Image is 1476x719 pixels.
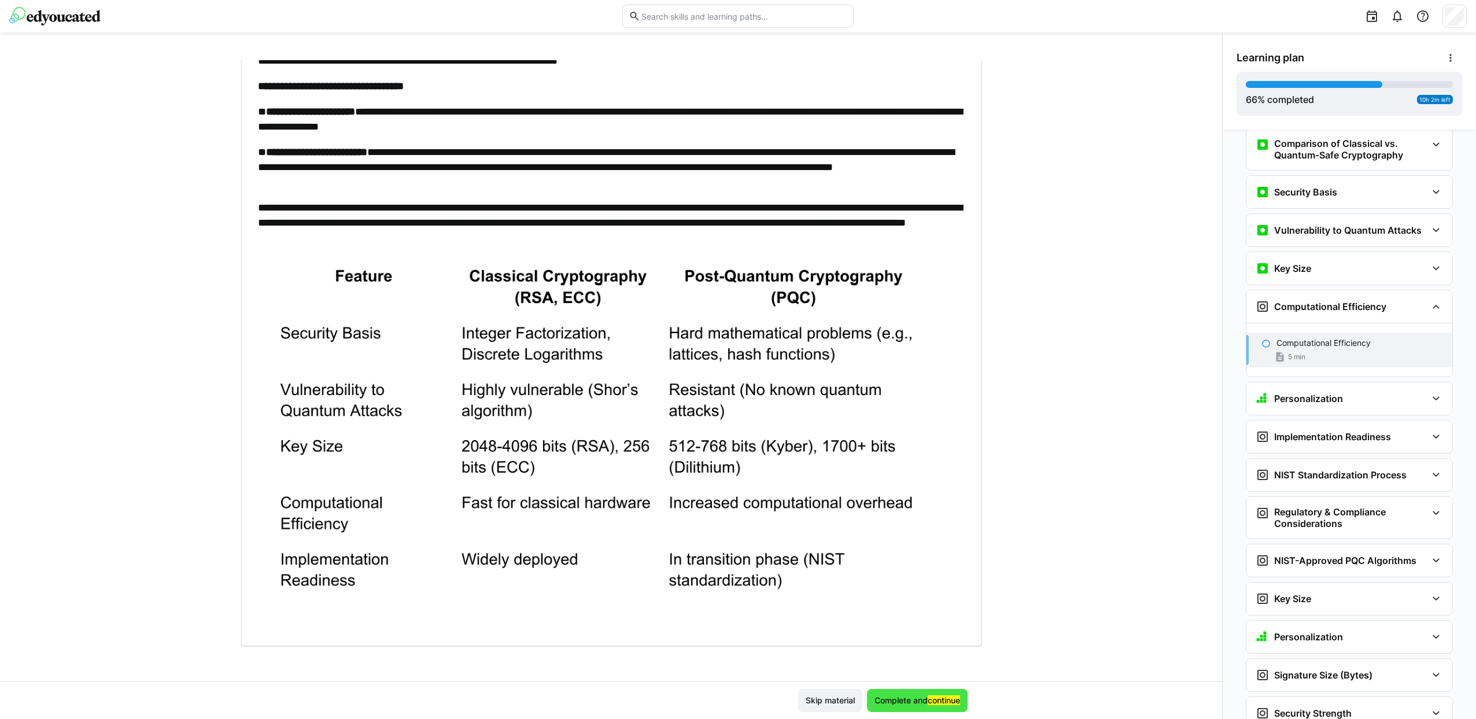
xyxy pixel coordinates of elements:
[1274,707,1352,719] h3: Security Strength
[928,695,960,705] msreadoutspan: continue
[1237,51,1304,64] span: Learning plan
[1274,224,1422,236] h3: Vulnerability to Quantum Attacks
[1274,506,1427,529] h3: Regulatory & Compliance Considerations
[1274,631,1343,643] h3: Personalization
[1274,669,1372,681] h3: Signature Size (Bytes)
[1274,301,1386,312] h3: Computational Efficiency
[1276,337,1371,349] p: Computational Efficiency
[867,689,968,712] button: Complete andcontinue
[1274,186,1337,198] h3: Security Basis
[798,689,862,712] button: Skip material
[804,695,857,706] span: Skip material
[1288,352,1305,362] span: 5 min
[1274,431,1391,443] h3: Implementation Readiness
[640,11,847,21] input: Search skills and learning paths…
[1274,469,1407,481] h3: NIST Standardization Process
[1274,263,1311,274] h3: Key Size
[1274,593,1311,604] h3: Key Size
[1274,393,1343,404] h3: Personalization
[1246,93,1314,106] div: % completed
[874,695,960,705] msreadoutspan: Complete and
[1419,96,1451,103] span: 10h 2m left
[1274,555,1416,566] h3: NIST-Approved PQC Algorithms
[1246,94,1257,105] span: 66
[1274,138,1427,161] h3: Comparison of Classical vs. Quantum-Safe Cryptography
